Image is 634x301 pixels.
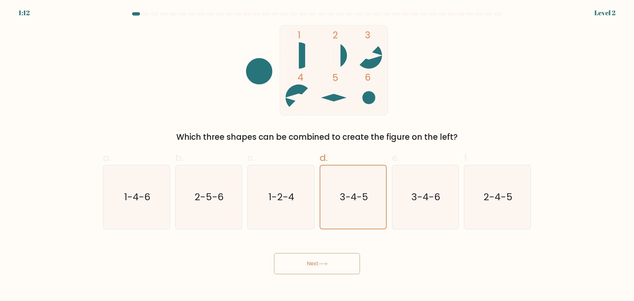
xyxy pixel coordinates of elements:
[298,71,303,84] tspan: 4
[195,190,224,204] text: 2-5-6
[103,151,111,164] span: a.
[484,190,513,204] text: 2-4-5
[392,151,399,164] span: e.
[594,8,616,18] div: Level 2
[340,190,368,204] text: 3-4-5
[365,71,371,84] tspan: 6
[124,190,150,204] text: 1-4-6
[269,190,295,204] text: 1-2-4
[333,29,338,42] tspan: 2
[411,190,440,204] text: 3-4-6
[107,131,527,143] div: Which three shapes can be combined to create the figure on the left?
[298,29,300,42] tspan: 1
[333,71,338,84] tspan: 5
[320,151,328,164] span: d.
[247,151,255,164] span: c.
[365,29,370,42] tspan: 3
[464,151,469,164] span: f.
[18,8,30,18] div: 1:12
[274,253,360,274] button: Next
[175,151,183,164] span: b.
